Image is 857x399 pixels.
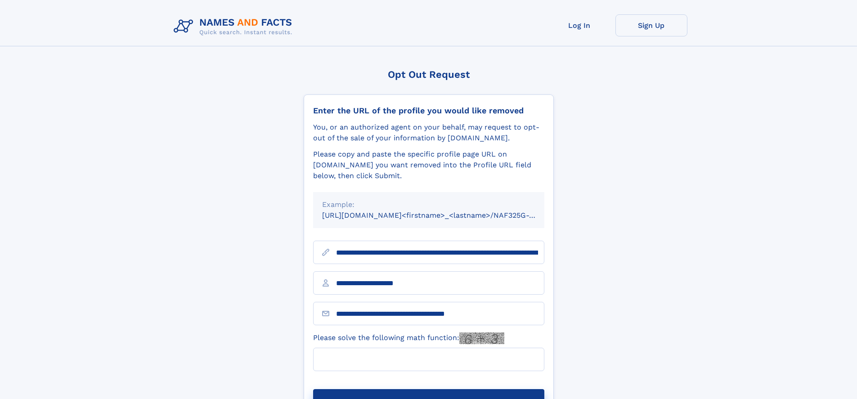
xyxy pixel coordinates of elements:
div: You, or an authorized agent on your behalf, may request to opt-out of the sale of your informatio... [313,122,544,143]
div: Enter the URL of the profile you would like removed [313,106,544,116]
label: Please solve the following math function: [313,332,504,344]
small: [URL][DOMAIN_NAME]<firstname>_<lastname>/NAF325G-xxxxxxxx [322,211,561,220]
img: Logo Names and Facts [170,14,300,39]
div: Opt Out Request [304,69,554,80]
div: Please copy and paste the specific profile page URL on [DOMAIN_NAME] you want removed into the Pr... [313,149,544,181]
div: Example: [322,199,535,210]
a: Sign Up [615,14,687,36]
a: Log In [543,14,615,36]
